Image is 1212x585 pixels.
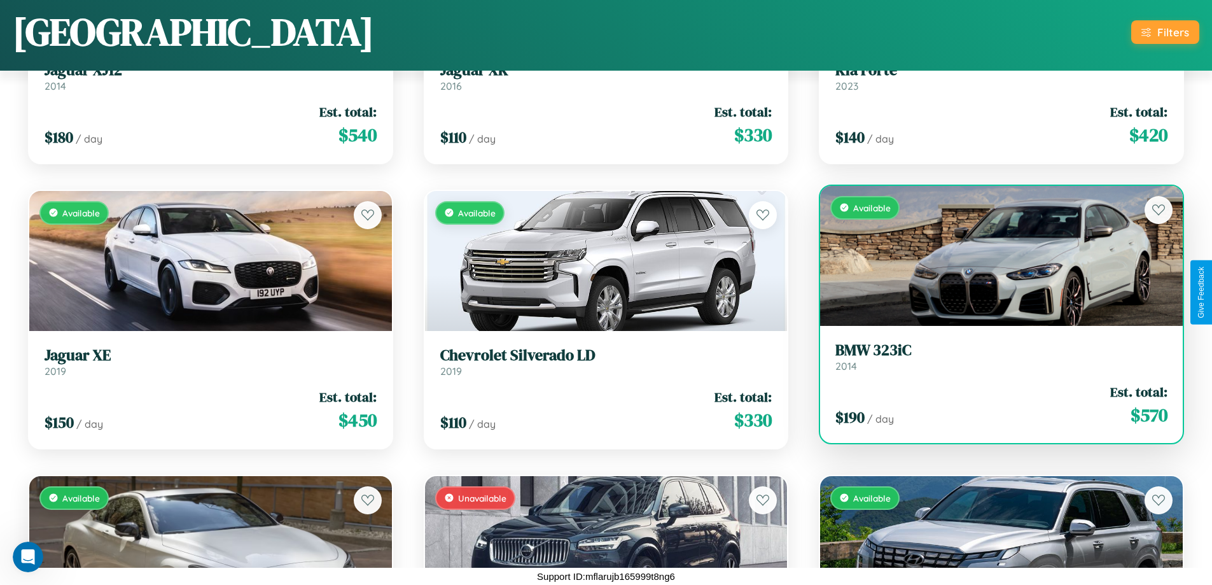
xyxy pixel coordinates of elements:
span: / day [469,132,496,145]
span: Est. total: [319,388,377,406]
span: Available [853,493,891,504]
span: 2019 [440,365,462,377]
a: Jaguar XK2016 [440,61,772,92]
h3: BMW 323iC [835,341,1167,360]
span: Est. total: [1110,383,1167,401]
span: / day [469,418,496,430]
span: $ 180 [45,127,73,148]
span: $ 450 [338,407,377,433]
span: $ 140 [835,127,865,148]
div: Give Feedback [1197,267,1206,318]
span: $ 110 [440,412,466,433]
span: Available [62,493,100,504]
span: 2014 [45,80,66,92]
span: $ 420 [1129,122,1167,148]
span: Available [62,208,100,218]
span: 2014 [835,360,857,372]
span: $ 330 [734,407,772,433]
h3: Chevrolet Silverado LD [440,346,772,365]
h3: Kia Forte [835,61,1167,80]
span: Est. total: [714,102,772,121]
a: BMW 323iC2014 [835,341,1167,372]
a: Jaguar XE2019 [45,346,377,377]
a: Jaguar XJ122014 [45,61,377,92]
span: $ 150 [45,412,74,433]
span: $ 570 [1131,402,1167,428]
span: / day [76,418,103,430]
span: $ 190 [835,407,865,428]
span: Available [853,202,891,213]
span: Est. total: [1110,102,1167,121]
span: Est. total: [714,388,772,406]
span: / day [867,132,894,145]
span: / day [867,412,894,425]
span: 2019 [45,365,66,377]
a: Kia Forte2023 [835,61,1167,92]
p: Support ID: mflarujb165999t8ng6 [537,568,675,585]
h1: [GEOGRAPHIC_DATA] [13,6,374,58]
a: Chevrolet Silverado LD2019 [440,346,772,377]
span: 2016 [440,80,462,92]
span: / day [76,132,102,145]
iframe: Intercom live chat [13,542,43,572]
span: $ 330 [734,122,772,148]
span: Est. total: [319,102,377,121]
div: Filters [1157,25,1189,39]
h3: Jaguar XE [45,346,377,365]
h3: Jaguar XJ12 [45,61,377,80]
span: Available [458,208,496,218]
button: Filters [1131,20,1199,44]
span: Unavailable [458,493,506,504]
span: $ 110 [440,127,466,148]
span: $ 540 [338,122,377,148]
span: 2023 [835,80,858,92]
h3: Jaguar XK [440,61,772,80]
